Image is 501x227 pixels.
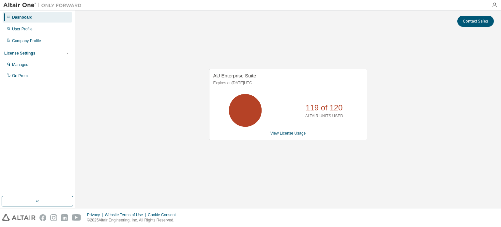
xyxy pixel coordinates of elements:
p: © 2025 Altair Engineering, Inc. All Rights Reserved. [87,218,180,223]
a: View License Usage [270,131,306,136]
img: altair_logo.svg [2,214,36,221]
div: Dashboard [12,15,33,20]
div: Cookie Consent [148,212,179,218]
img: youtube.svg [72,214,81,221]
img: linkedin.svg [61,214,68,221]
button: Contact Sales [457,16,494,27]
p: Expires on [DATE] UTC [213,80,361,86]
div: Company Profile [12,38,41,43]
div: Website Terms of Use [105,212,148,218]
div: On Prem [12,73,28,78]
img: instagram.svg [50,214,57,221]
p: 119 of 120 [306,102,342,113]
span: AU Enterprise Suite [213,73,256,78]
div: User Profile [12,26,33,32]
div: License Settings [4,51,35,56]
div: Privacy [87,212,105,218]
p: ALTAIR UNITS USED [305,113,343,119]
div: Managed [12,62,28,67]
img: facebook.svg [39,214,46,221]
img: Altair One [3,2,85,8]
